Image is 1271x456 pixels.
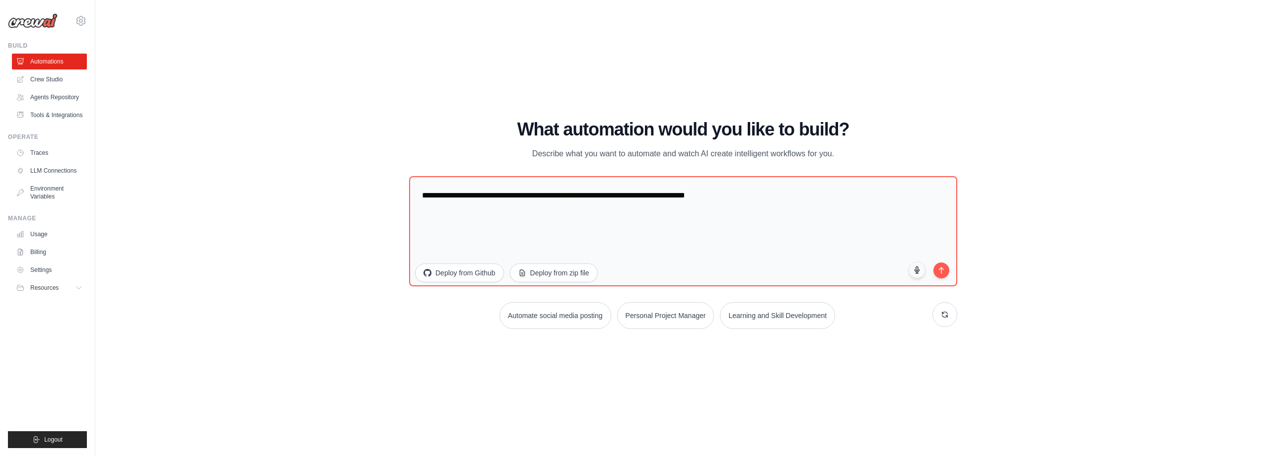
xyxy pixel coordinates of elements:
button: Automate social media posting [499,302,611,329]
a: Usage [12,226,87,242]
div: Manage [8,214,87,222]
iframe: Chat Widget [1221,408,1271,456]
button: Deploy from Github [415,263,504,282]
a: Billing [12,244,87,260]
h1: What automation would you like to build? [409,120,957,139]
a: Settings [12,262,87,278]
button: Personal Project Manager [617,302,714,329]
div: Operate [8,133,87,141]
a: Tools & Integrations [12,107,87,123]
button: Resources [12,280,87,296]
img: Logo [8,13,58,28]
p: Describe what you want to automate and watch AI create intelligent workflows for you. [516,147,850,160]
button: Learning and Skill Development [720,302,835,329]
a: Agents Repository [12,89,87,105]
div: Build [8,42,87,50]
div: Widget de chat [1221,408,1271,456]
span: Resources [30,284,59,292]
span: Logout [44,436,63,444]
button: Deploy from zip file [510,263,598,282]
a: Environment Variables [12,181,87,204]
a: Traces [12,145,87,161]
a: Automations [12,54,87,69]
button: Logout [8,431,87,448]
a: LLM Connections [12,163,87,179]
a: Crew Studio [12,71,87,87]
